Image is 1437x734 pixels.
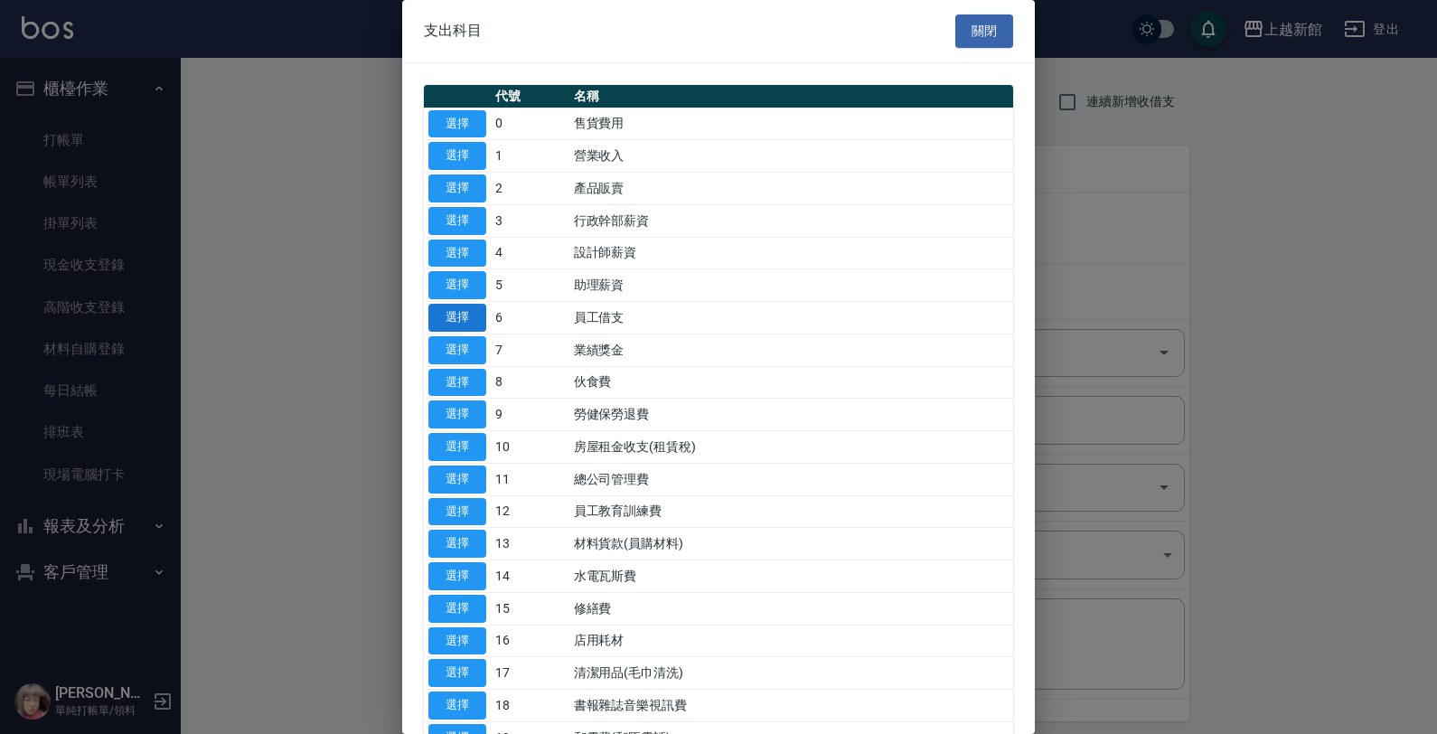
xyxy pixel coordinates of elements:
[569,269,1013,302] td: 助理薪資
[491,528,569,560] td: 13
[491,657,569,690] td: 17
[491,495,569,528] td: 12
[569,657,1013,690] td: 清潔用品(毛巾清洗)
[569,334,1013,366] td: 業績獎金
[491,690,569,722] td: 18
[569,399,1013,431] td: 勞健保勞退費
[491,237,569,269] td: 4
[491,431,569,464] td: 10
[428,240,486,268] button: 選擇
[569,140,1013,173] td: 營業收入
[428,304,486,332] button: 選擇
[428,530,486,558] button: 選擇
[428,207,486,235] button: 選擇
[491,334,569,366] td: 7
[428,562,486,590] button: 選擇
[569,528,1013,560] td: 材料貨款(員購材料)
[428,595,486,623] button: 選擇
[955,14,1013,48] button: 關閉
[428,369,486,397] button: 選擇
[491,85,569,108] th: 代號
[569,592,1013,625] td: 修繕費
[491,204,569,237] td: 3
[428,142,486,170] button: 選擇
[428,433,486,461] button: 選擇
[491,560,569,593] td: 14
[569,302,1013,334] td: 員工借支
[428,627,486,655] button: 選擇
[569,173,1013,205] td: 產品販賣
[491,173,569,205] td: 2
[428,498,486,526] button: 選擇
[569,237,1013,269] td: 設計師薪資
[428,466,486,494] button: 選擇
[569,495,1013,528] td: 員工教育訓練費
[491,625,569,657] td: 16
[491,399,569,431] td: 9
[428,110,486,138] button: 選擇
[491,366,569,399] td: 8
[428,692,486,720] button: 選擇
[491,140,569,173] td: 1
[569,108,1013,140] td: 售貨費用
[428,174,486,202] button: 選擇
[569,690,1013,722] td: 書報雜誌音樂視訊費
[428,659,486,687] button: 選擇
[491,269,569,302] td: 5
[569,204,1013,237] td: 行政幹部薪資
[569,366,1013,399] td: 伙食費
[491,463,569,495] td: 11
[569,85,1013,108] th: 名稱
[491,592,569,625] td: 15
[569,560,1013,593] td: 水電瓦斯費
[491,108,569,140] td: 0
[491,302,569,334] td: 6
[428,400,486,428] button: 選擇
[428,336,486,364] button: 選擇
[569,463,1013,495] td: 總公司管理費
[569,625,1013,657] td: 店用耗材
[569,431,1013,464] td: 房屋租金收支(租賃稅)
[424,22,482,40] span: 支出科目
[428,271,486,299] button: 選擇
